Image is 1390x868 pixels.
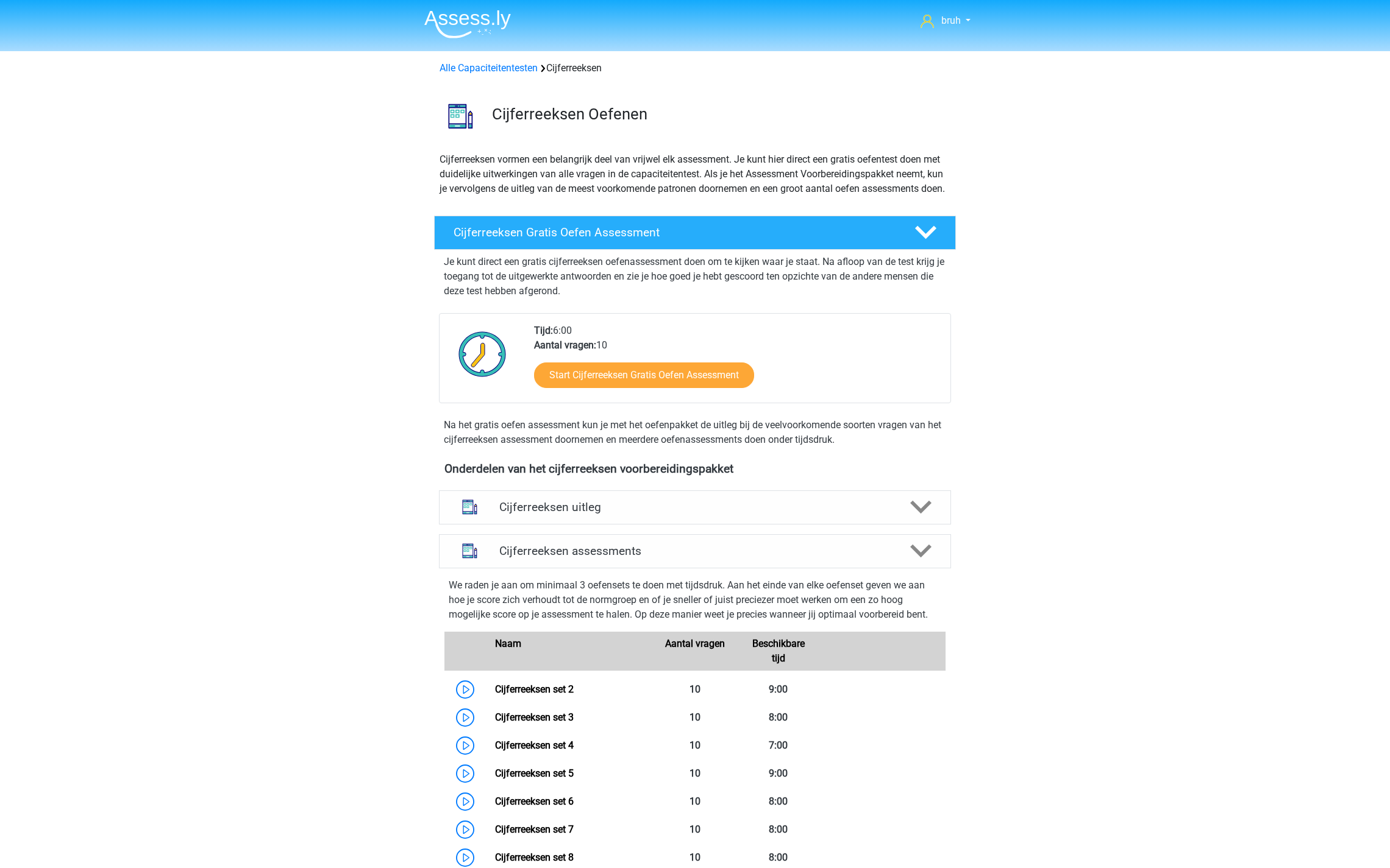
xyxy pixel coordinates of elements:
div: 6:00 10 [525,323,950,403]
h4: Cijferreeksen uitleg [499,500,891,514]
b: Tijd: [534,325,553,336]
img: Assessly [424,10,511,38]
div: Na het gratis oefen assessment kun je met het oefenpakket de uitleg bij de veelvoorkomende soorte... [439,418,951,447]
a: Cijferreeksen Gratis Oefen Assessment [429,216,961,250]
a: assessments Cijferreeksen assessments [434,534,956,568]
a: Cijferreeksen set 2 [495,683,574,695]
a: Start Cijferreeksen Gratis Oefen Assessment [534,362,754,388]
div: Beschikbare tijd [736,637,820,666]
h4: Cijferreeksen assessments [499,544,891,558]
a: Cijferreeksen set 3 [495,711,574,723]
a: Cijferreeksen set 5 [495,767,574,779]
h3: Cijferreeksen Oefenen [492,105,946,124]
h4: Onderdelen van het cijferreeksen voorbereidingspakket [444,462,946,476]
a: Alle Capaciteitentesten [440,62,538,74]
a: uitleg Cijferreeksen uitleg [434,490,956,524]
b: Aantal vragen: [534,339,596,351]
div: Naam [486,637,653,666]
img: cijferreeksen assessments [454,535,485,566]
span: bruh [941,15,961,26]
a: Cijferreeksen set 6 [495,796,574,807]
img: Klok [452,323,513,384]
div: Aantal vragen [653,637,736,666]
a: Cijferreeksen set 4 [495,739,574,751]
p: We raden je aan om minimaal 3 oefensets te doen met tijdsdruk. Aan het einde van elke oefenset ge... [449,578,941,622]
a: Cijferreeksen set 8 [495,852,574,863]
div: Cijferreeksen [435,61,955,76]
h4: Cijferreeksen Gratis Oefen Assessment [454,225,895,239]
p: Cijferreeksen vormen een belangrijk deel van vrijwel elk assessment. Je kunt hier direct een grat... [440,152,950,196]
img: cijferreeksen uitleg [454,492,485,523]
a: Cijferreeksen set 7 [495,824,574,835]
p: Je kunt direct een gratis cijferreeksen oefenassessment doen om te kijken waar je staat. Na afloo... [444,255,946,298]
img: cijferreeksen [435,90,486,142]
a: bruh [916,13,975,28]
